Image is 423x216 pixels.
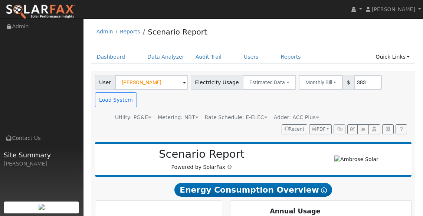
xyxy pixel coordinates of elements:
span: Electricity Usage [191,75,243,90]
span: Energy Consumption Overview [174,183,332,197]
span: [PERSON_NAME] [372,6,415,12]
img: retrieve [39,204,45,210]
u: Annual Usage [270,207,320,215]
button: Recent [282,124,308,135]
button: Edit User [347,124,358,135]
div: Adder: ACC Plus [274,114,319,121]
a: Scenario Report [148,27,207,36]
a: Reports [120,29,140,35]
a: Data Analyzer [142,50,190,64]
button: Load System [95,92,137,107]
i: Show Help [321,187,327,193]
button: PDF [309,124,332,135]
a: Audit Trail [190,50,227,64]
span: Site Summary [4,150,79,160]
span: User [95,75,115,90]
h2: Scenario Report [102,148,301,161]
a: Help Link [396,124,407,135]
div: Powered by SolarFax ® [99,148,305,171]
a: Quick Links [370,50,415,64]
a: Admin [96,29,113,35]
button: Login As [368,124,380,135]
img: Ambrose Solar [334,156,378,163]
span: Alias: None [205,114,268,120]
div: Metering: NBT [158,114,199,121]
button: Settings [382,124,394,135]
button: Monthly Bill [299,75,343,90]
button: Multi-Series Graph [357,124,369,135]
span: $ [342,75,354,90]
a: Dashboard [91,50,131,64]
button: Estimated Data [243,75,296,90]
div: [PERSON_NAME] [4,160,79,168]
a: Reports [275,50,306,64]
div: Utility: PG&E [115,114,151,121]
span: PDF [312,127,325,132]
a: Users [238,50,264,64]
img: SolarFax [6,4,75,20]
input: Select a User [115,75,188,90]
